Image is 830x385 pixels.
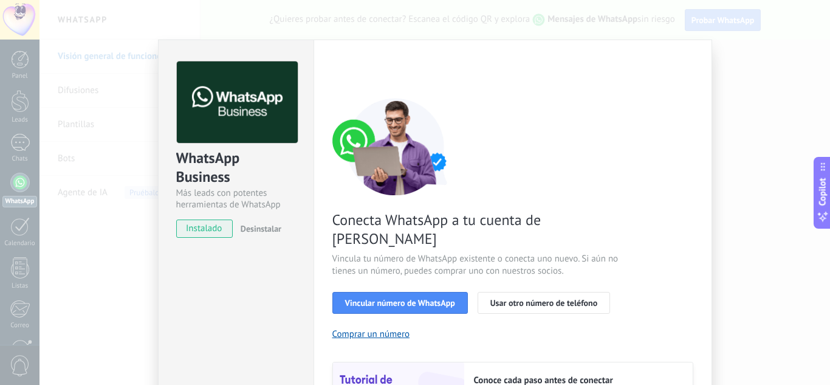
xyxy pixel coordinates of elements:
[490,299,597,307] span: Usar otro número de teléfono
[241,223,281,234] span: Desinstalar
[176,148,296,187] div: WhatsApp Business
[332,253,622,277] span: Vincula tu número de WhatsApp existente o conecta uno nuevo. Si aún no tienes un número, puedes c...
[345,299,455,307] span: Vincular número de WhatsApp
[817,178,829,206] span: Copilot
[176,187,296,210] div: Más leads con potentes herramientas de WhatsApp
[177,220,232,238] span: instalado
[332,98,460,195] img: connect number
[332,328,410,340] button: Comprar un número
[177,61,298,144] img: logo_main.png
[332,210,622,248] span: Conecta WhatsApp a tu cuenta de [PERSON_NAME]
[236,220,281,238] button: Desinstalar
[478,292,610,314] button: Usar otro número de teléfono
[332,292,468,314] button: Vincular número de WhatsApp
